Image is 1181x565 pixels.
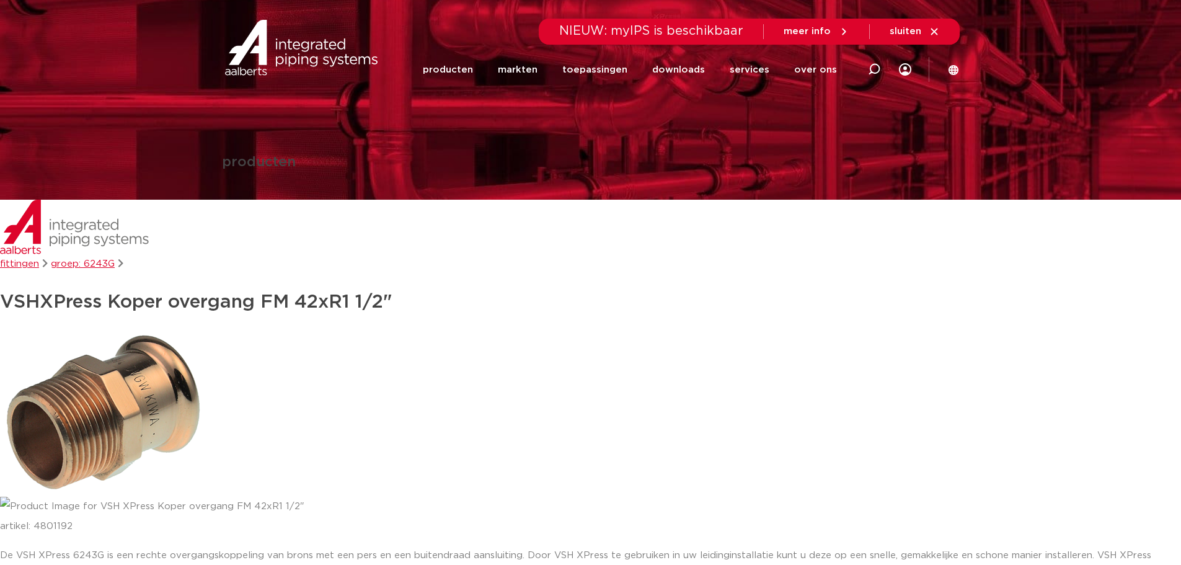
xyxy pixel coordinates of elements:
a: groep: 6243G [51,259,115,269]
span: NIEUW: myIPS is beschikbaar [559,25,743,37]
span: meer info [784,27,831,36]
span: sluiten [890,27,921,36]
a: services [730,46,769,94]
h1: producten [222,156,296,170]
a: over ons [794,46,837,94]
a: meer info [784,26,849,37]
div: my IPS [899,56,911,83]
a: downloads [652,46,705,94]
nav: Menu [423,46,837,94]
a: producten [423,46,473,94]
a: markten [498,46,537,94]
a: sluiten [890,26,940,37]
a: toepassingen [562,46,627,94]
